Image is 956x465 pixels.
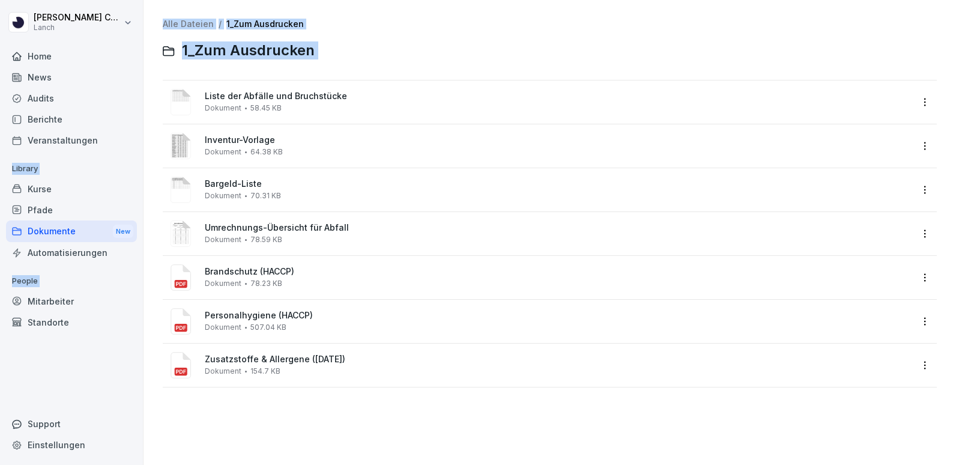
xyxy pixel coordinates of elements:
a: Veranstaltungen [6,130,137,151]
span: Dokument [205,192,241,200]
a: DokumenteNew [6,220,137,243]
span: Umrechnungs-Übersicht für Abfall [205,223,912,233]
p: Library [6,159,137,178]
span: Inventur-Vorlage [205,135,912,145]
span: 70.31 KB [250,192,281,200]
a: Automatisierungen [6,242,137,263]
span: 58.45 KB [250,104,282,112]
span: Dokument [205,279,241,288]
a: Kurse [6,178,137,199]
a: 1_Zum Ausdrucken [226,19,304,29]
p: People [6,272,137,291]
a: News [6,67,137,88]
p: Lanch [34,23,121,32]
p: [PERSON_NAME] Cancillieri [34,13,121,23]
span: Brandschutz (HACCP) [205,267,912,277]
a: Einstellungen [6,434,137,455]
div: New [113,225,133,239]
div: Dokumente [6,220,137,243]
span: 78.23 KB [250,279,282,288]
a: Standorte [6,312,137,333]
span: 507.04 KB [250,323,286,332]
a: Pfade [6,199,137,220]
span: Dokument [205,104,241,112]
span: 154.7 KB [250,367,280,375]
a: Mitarbeiter [6,291,137,312]
a: Audits [6,88,137,109]
a: Berichte [6,109,137,130]
span: 78.59 KB [250,236,282,244]
span: Personalhygiene (HACCP) [205,311,912,321]
span: Dokument [205,323,241,332]
span: / [219,19,222,29]
span: Dokument [205,367,241,375]
span: Dokument [205,236,241,244]
a: Home [6,46,137,67]
span: Zusatzstoffe & Allergene ([DATE]) [205,354,912,365]
a: Alle Dateien [163,19,214,29]
div: Support [6,413,137,434]
span: 64.38 KB [250,148,283,156]
span: 1_Zum Ausdrucken [182,42,315,59]
span: Bargeld-Liste [205,179,912,189]
span: Dokument [205,148,241,156]
span: Liste der Abfälle und Bruchstücke [205,91,912,102]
